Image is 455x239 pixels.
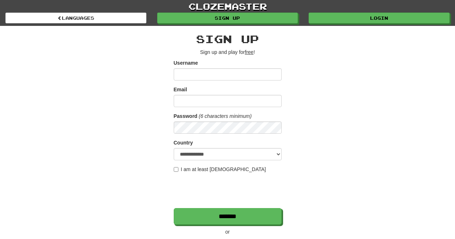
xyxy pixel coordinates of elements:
label: Country [174,139,193,146]
label: Password [174,112,197,120]
iframe: reCAPTCHA [174,176,283,204]
p: or [174,228,282,235]
label: Email [174,86,187,93]
h2: Sign up [174,33,282,45]
label: Username [174,59,198,66]
a: Login [309,13,450,23]
a: Sign up [157,13,298,23]
a: Languages [5,13,146,23]
em: (6 characters minimum) [199,113,252,119]
label: I am at least [DEMOGRAPHIC_DATA] [174,166,266,173]
p: Sign up and play for ! [174,49,282,56]
u: free [245,49,254,55]
input: I am at least [DEMOGRAPHIC_DATA] [174,167,178,172]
